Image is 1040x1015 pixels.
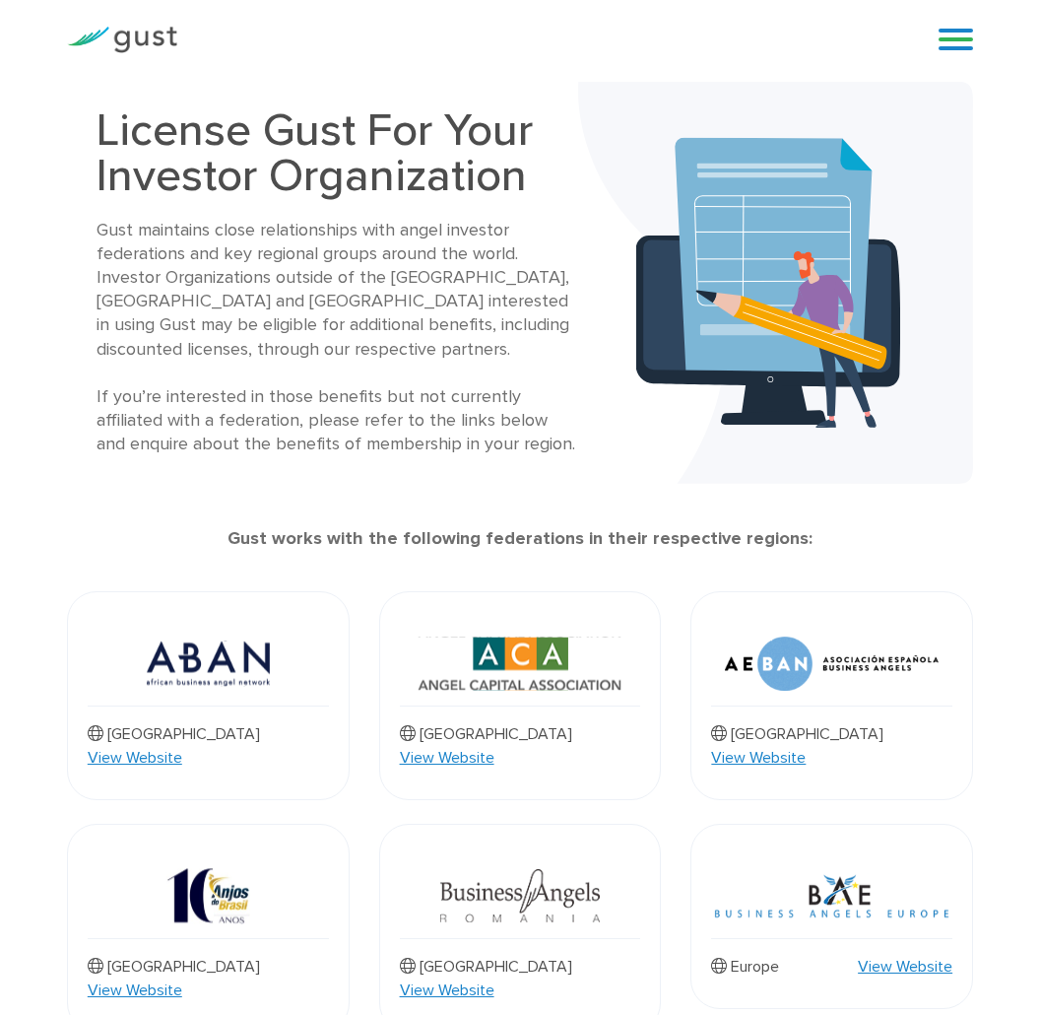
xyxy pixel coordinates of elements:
[88,955,260,979] p: [GEOGRAPHIC_DATA]
[711,746,806,770] a: View Website
[88,722,260,746] p: [GEOGRAPHIC_DATA]
[400,955,572,979] p: [GEOGRAPHIC_DATA]
[578,82,973,484] img: Investors Banner Bg
[88,979,182,1002] a: View Website
[400,746,494,770] a: View Website
[400,722,572,746] p: [GEOGRAPHIC_DATA]
[97,219,578,456] div: Gust maintains close relationships with angel investor federations and key regional groups around...
[711,722,883,746] p: [GEOGRAPHIC_DATA]
[711,854,952,938] img: Bae
[67,27,177,53] img: Gust Logo
[858,955,952,979] a: View Website
[418,622,621,706] img: Aca
[88,746,182,770] a: View Website
[711,955,779,979] p: Europe
[227,528,812,549] strong: Gust works with the following federations in their respective regions:
[440,854,600,938] img: Business Angels
[400,979,494,1002] a: View Website
[147,622,270,706] img: Aban
[97,108,578,199] h1: License Gust For Your Investor Organization
[725,622,939,706] img: Aeban
[166,854,250,938] img: 10 Anjo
